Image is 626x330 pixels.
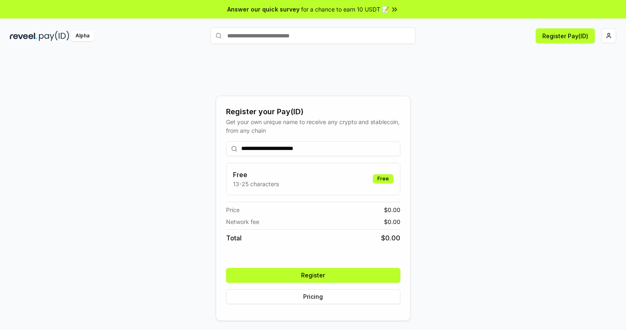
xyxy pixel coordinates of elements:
[233,180,279,188] p: 13-25 characters
[536,28,595,43] button: Register Pay(ID)
[226,118,400,135] div: Get your own unique name to receive any crypto and stablecoin, from any chain
[233,170,279,180] h3: Free
[384,217,400,226] span: $ 0.00
[71,31,94,41] div: Alpha
[384,205,400,214] span: $ 0.00
[226,233,242,243] span: Total
[227,5,299,14] span: Answer our quick survey
[226,106,400,118] div: Register your Pay(ID)
[10,31,37,41] img: reveel_dark
[226,217,259,226] span: Network fee
[373,174,393,183] div: Free
[301,5,389,14] span: for a chance to earn 10 USDT 📝
[226,289,400,304] button: Pricing
[226,205,240,214] span: Price
[381,233,400,243] span: $ 0.00
[226,268,400,283] button: Register
[39,31,69,41] img: pay_id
